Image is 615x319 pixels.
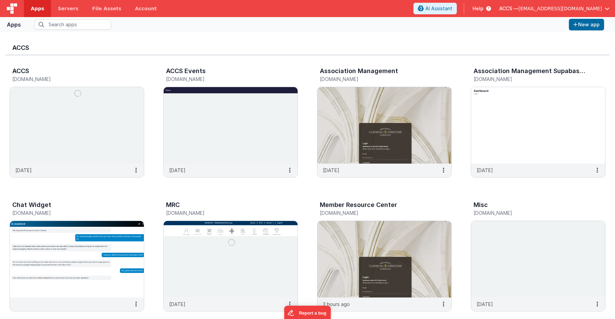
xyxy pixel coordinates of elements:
[473,5,483,12] span: Help
[12,202,51,208] h3: Chat Widget
[413,3,457,14] button: AI Assistant
[320,77,435,82] h5: [DOMAIN_NAME]
[166,202,180,208] h3: MRC
[12,68,29,74] h3: ACCS
[499,5,518,12] span: ACCS —
[425,5,452,12] span: AI Assistant
[474,210,588,216] h5: [DOMAIN_NAME]
[12,77,127,82] h5: [DOMAIN_NAME]
[320,210,435,216] h5: [DOMAIN_NAME]
[169,167,186,174] p: [DATE]
[166,68,206,74] h3: ACCS Events
[323,301,350,308] p: 2 hours ago
[169,301,186,308] p: [DATE]
[477,167,493,174] p: [DATE]
[477,301,493,308] p: [DATE]
[92,5,122,12] span: File Assets
[320,202,397,208] h3: Member Resource Center
[518,5,602,12] span: [EMAIL_ADDRESS][DOMAIN_NAME]
[474,202,488,208] h3: Misc
[569,19,604,30] button: New app
[499,5,610,12] button: ACCS — [EMAIL_ADDRESS][DOMAIN_NAME]
[7,20,21,29] div: Apps
[474,77,588,82] h5: [DOMAIN_NAME]
[12,210,127,216] h5: [DOMAIN_NAME]
[35,19,111,30] input: Search apps
[31,5,44,12] span: Apps
[12,44,603,51] h3: ACCS
[323,167,339,174] p: [DATE]
[166,77,281,82] h5: [DOMAIN_NAME]
[15,167,32,174] p: [DATE]
[58,5,78,12] span: Servers
[474,68,586,74] h3: Association Management Supabase Test
[320,68,398,74] h3: Association Management
[166,210,281,216] h5: [DOMAIN_NAME]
